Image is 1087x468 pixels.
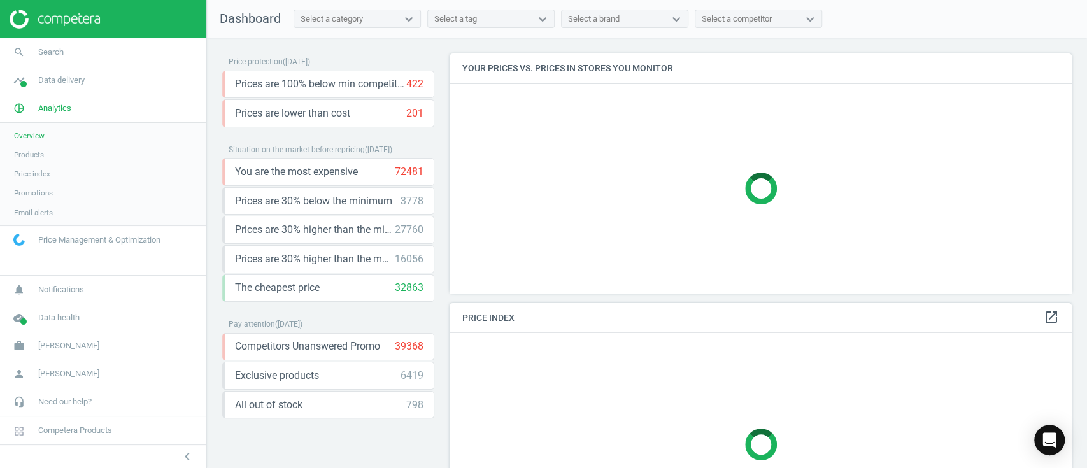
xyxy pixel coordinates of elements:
img: ajHJNr6hYgQAAAAASUVORK5CYII= [10,10,100,29]
span: Price Management & Optimization [38,234,160,246]
div: Open Intercom Messenger [1034,425,1065,455]
h4: Your prices vs. prices in stores you monitor [450,53,1072,83]
img: wGWNvw8QSZomAAAAABJRU5ErkJggg== [13,234,25,246]
h4: Price Index [450,303,1072,333]
div: 798 [406,398,423,412]
div: 32863 [395,281,423,295]
div: Select a brand [568,13,620,25]
i: timeline [7,68,31,92]
span: Overview [14,131,45,141]
div: 72481 [395,165,423,179]
div: Select a category [301,13,363,25]
span: Analytics [38,103,71,114]
span: [PERSON_NAME] [38,340,99,351]
span: ( [DATE] ) [275,320,302,329]
div: 16056 [395,252,423,266]
a: open_in_new [1044,309,1059,326]
div: Select a tag [434,13,477,25]
span: [PERSON_NAME] [38,368,99,379]
i: cloud_done [7,306,31,330]
span: Price index [14,169,50,179]
span: Competera Products [38,425,112,436]
span: Search [38,46,64,58]
i: open_in_new [1044,309,1059,325]
span: Need our help? [38,396,92,408]
span: ( [DATE] ) [365,145,392,154]
span: Price protection [229,57,283,66]
span: ( [DATE] ) [283,57,310,66]
div: Select a competitor [702,13,772,25]
span: Exclusive products [235,369,319,383]
i: pie_chart_outlined [7,96,31,120]
span: Pay attention [229,320,275,329]
i: chevron_left [180,449,195,464]
span: Prices are 30% higher than the minimum [235,223,395,237]
i: notifications [7,278,31,302]
div: 3778 [401,194,423,208]
i: work [7,334,31,358]
span: All out of stock [235,398,302,412]
button: chevron_left [171,448,203,465]
span: Prices are 30% below the minimum [235,194,392,208]
div: 6419 [401,369,423,383]
span: Prices are 30% higher than the maximal [235,252,395,266]
span: Prices are 100% below min competitor [235,77,406,91]
span: Data delivery [38,74,85,86]
i: headset_mic [7,390,31,414]
span: Notifications [38,284,84,295]
div: 39368 [395,339,423,353]
span: Data health [38,312,80,323]
span: Prices are lower than cost [235,106,350,120]
span: The cheapest price [235,281,320,295]
i: person [7,362,31,386]
div: 422 [406,77,423,91]
span: Email alerts [14,208,53,218]
span: Competitors Unanswered Promo [235,339,380,353]
div: 201 [406,106,423,120]
span: You are the most expensive [235,165,358,179]
span: Dashboard [220,11,281,26]
span: Products [14,150,44,160]
span: Situation on the market before repricing [229,145,365,154]
i: search [7,40,31,64]
span: Promotions [14,188,53,198]
div: 27760 [395,223,423,237]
